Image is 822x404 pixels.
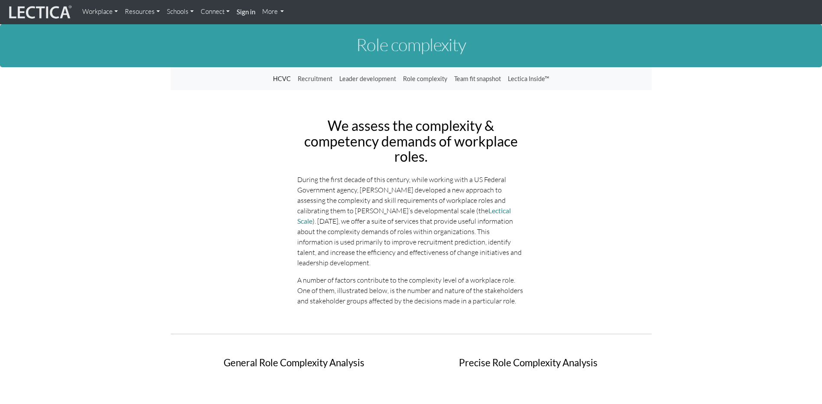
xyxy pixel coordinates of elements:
a: Workplace [79,3,121,20]
a: Resources [121,3,163,20]
a: Leader development [336,71,400,87]
a: Lectica Inside™ [504,71,552,87]
a: Role complexity [400,71,451,87]
p: A number of factors contribute to the complexity level of a workplace role. One of them, illustra... [297,275,525,306]
h3: General Role Complexity Analysis [184,358,405,368]
img: lecticalive [7,4,72,20]
h2: We assess the complexity & competency demands of workplace roles. [297,118,525,164]
a: Connect [197,3,233,20]
a: Schools [163,3,197,20]
h1: Role complexity [171,35,652,54]
a: More [259,3,288,20]
a: HCVC [270,71,294,87]
strong: Sign in [237,8,255,16]
a: Lectical Scale [297,206,511,225]
a: Team fit snapshot [451,71,504,87]
h3: Precise Role Complexity Analysis [418,358,639,368]
a: Sign in [233,3,259,21]
p: During the first decade of this century, while working with a US Federal Government agency, [PERS... [297,174,525,268]
a: Recruitment [294,71,336,87]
